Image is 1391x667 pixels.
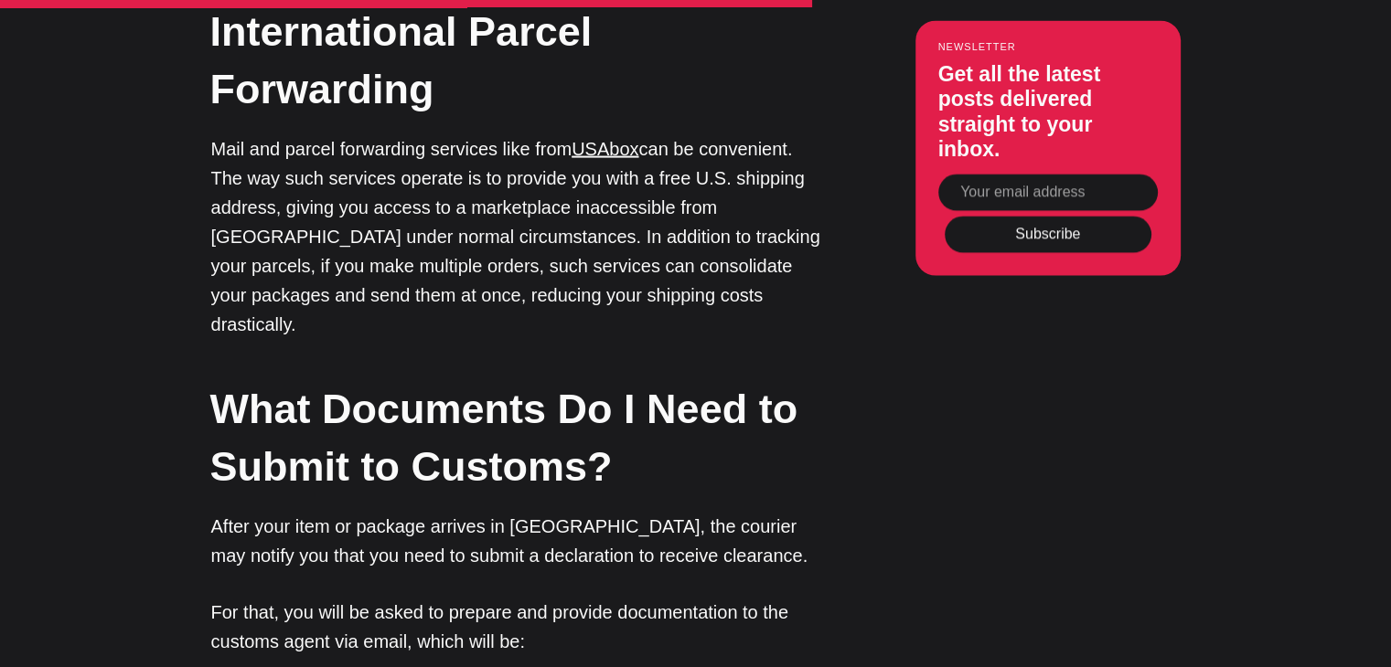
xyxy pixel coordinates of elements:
p: After your item or package arrives in [GEOGRAPHIC_DATA], the courier may notify you that you need... [211,512,824,570]
small: Newsletter [938,40,1158,51]
p: For that, you will be asked to prepare and provide documentation to the customs agent via email, ... [211,598,824,656]
input: Your email address [938,174,1158,210]
h2: International Parcel Forwarding [210,3,823,118]
h2: What Documents Do I Need to Submit to Customs? [210,380,823,495]
button: Subscribe [945,216,1151,252]
a: USAbox [572,139,638,159]
h3: Get all the latest posts delivered straight to your inbox. [938,61,1158,162]
p: Mail and parcel forwarding services like from can be convenient. The way such services operate is... [211,134,824,339]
